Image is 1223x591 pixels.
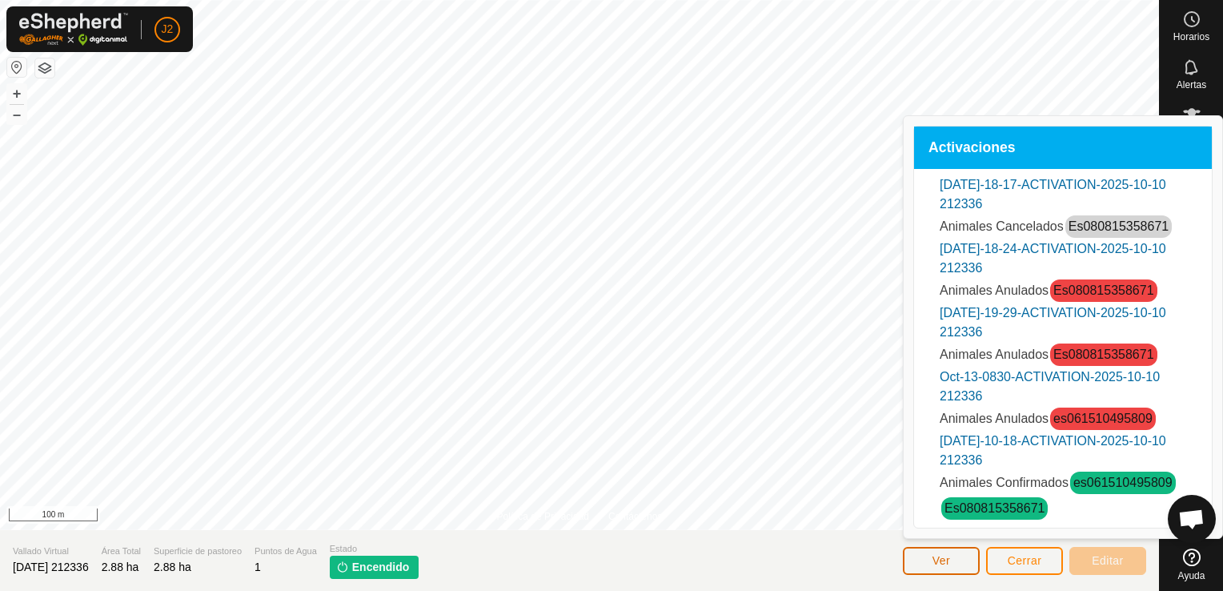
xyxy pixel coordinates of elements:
[102,561,139,573] span: 2.88 ha
[330,542,419,556] span: Estado
[154,545,242,558] span: Superficie de pastoreo
[162,21,174,38] span: J2
[7,105,26,124] button: –
[986,547,1063,575] button: Cerrar
[940,476,1069,489] span: Animales Confirmados
[35,58,54,78] button: Capas del Mapa
[940,283,1049,297] span: Animales Anulados
[19,13,128,46] img: Logo Gallagher
[1053,348,1153,361] a: Es080815358671
[1053,283,1153,297] a: Es080815358671
[928,141,1016,155] span: Activaciones
[13,561,89,573] span: [DATE] 212336
[102,545,141,558] span: Área Total
[940,306,1166,339] a: [DATE]-19-29-ACTIVATION-2025-10-10 212336
[1069,547,1146,575] button: Editar
[1008,554,1042,567] span: Cerrar
[154,561,191,573] span: 2.88 ha
[7,58,26,77] button: Restablecer Mapa
[1069,219,1169,233] a: Es080815358671
[1160,542,1223,587] a: Ayuda
[940,434,1166,467] a: [DATE]-10-18-ACTIVATION-2025-10-10 212336
[255,561,261,573] span: 1
[903,547,980,575] button: Ver
[940,412,1049,425] span: Animales Anulados
[1178,571,1205,581] span: Ayuda
[1168,495,1216,543] div: Chat abierto
[336,561,349,573] img: encender
[608,509,662,524] a: Contáctenos
[13,545,89,558] span: Vallado Virtual
[1053,412,1153,425] a: es061510495809
[1092,554,1124,567] span: Editar
[255,545,317,558] span: Puntos de Agua
[944,501,1045,515] a: Es080815358671
[1177,80,1206,90] span: Alertas
[940,178,1166,211] a: [DATE]-18-17-ACTIVATION-2025-10-10 212336
[940,219,1064,233] span: Animales Cancelados
[940,348,1049,361] span: Animales Anulados
[1073,476,1173,489] a: es061510495809
[940,370,1160,403] a: Oct-13-0830-ACTIVATION-2025-10-10 212336
[352,559,410,576] span: Encendido
[940,242,1166,275] a: [DATE]-18-24-ACTIVATION-2025-10-10 212336
[497,509,589,524] a: Política de Privacidad
[1173,32,1209,42] span: Horarios
[932,554,951,567] span: Ver
[7,84,26,103] button: +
